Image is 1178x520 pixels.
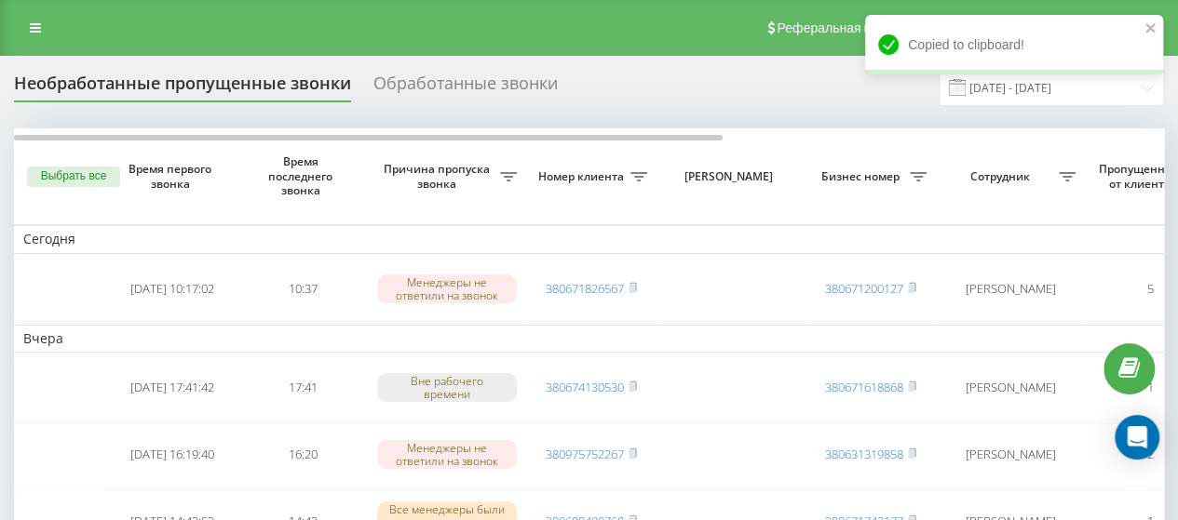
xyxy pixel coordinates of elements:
[14,73,351,102] div: Необработанные пропущенные звонки
[936,356,1085,420] td: [PERSON_NAME]
[107,356,237,420] td: [DATE] 17:41:42
[252,154,353,198] span: Время последнего звонка
[107,258,237,321] td: [DATE] 10:17:02
[825,379,903,395] a: 380671618868
[377,162,500,191] span: Причина пропуска звонка
[373,73,558,102] div: Обработанные звонки
[27,167,120,187] button: Выбрать все
[1115,415,1159,460] div: Open Intercom Messenger
[107,423,237,487] td: [DATE] 16:19:40
[672,169,790,184] span: [PERSON_NAME]
[546,379,624,395] a: 380674130530
[122,162,223,191] span: Время первого звонка
[825,446,903,462] a: 380631319858
[825,280,903,297] a: 380671200127
[237,258,368,321] td: 10:37
[237,423,368,487] td: 16:20
[936,423,1085,487] td: [PERSON_NAME]
[945,169,1059,184] span: Сотрудник
[237,356,368,420] td: 17:41
[377,274,517,302] div: Менеджеры не ответили на звонок
[1144,20,1158,38] button: close
[815,169,910,184] span: Бизнес номер
[546,280,624,297] a: 380671826567
[936,258,1085,321] td: [PERSON_NAME]
[377,440,517,468] div: Менеджеры не ответили на звонок
[865,15,1163,74] div: Copied to clipboard!
[535,169,630,184] span: Номер клиента
[546,446,624,462] a: 380975752267
[777,20,929,35] span: Реферальная программа
[377,373,517,401] div: Вне рабочего времени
